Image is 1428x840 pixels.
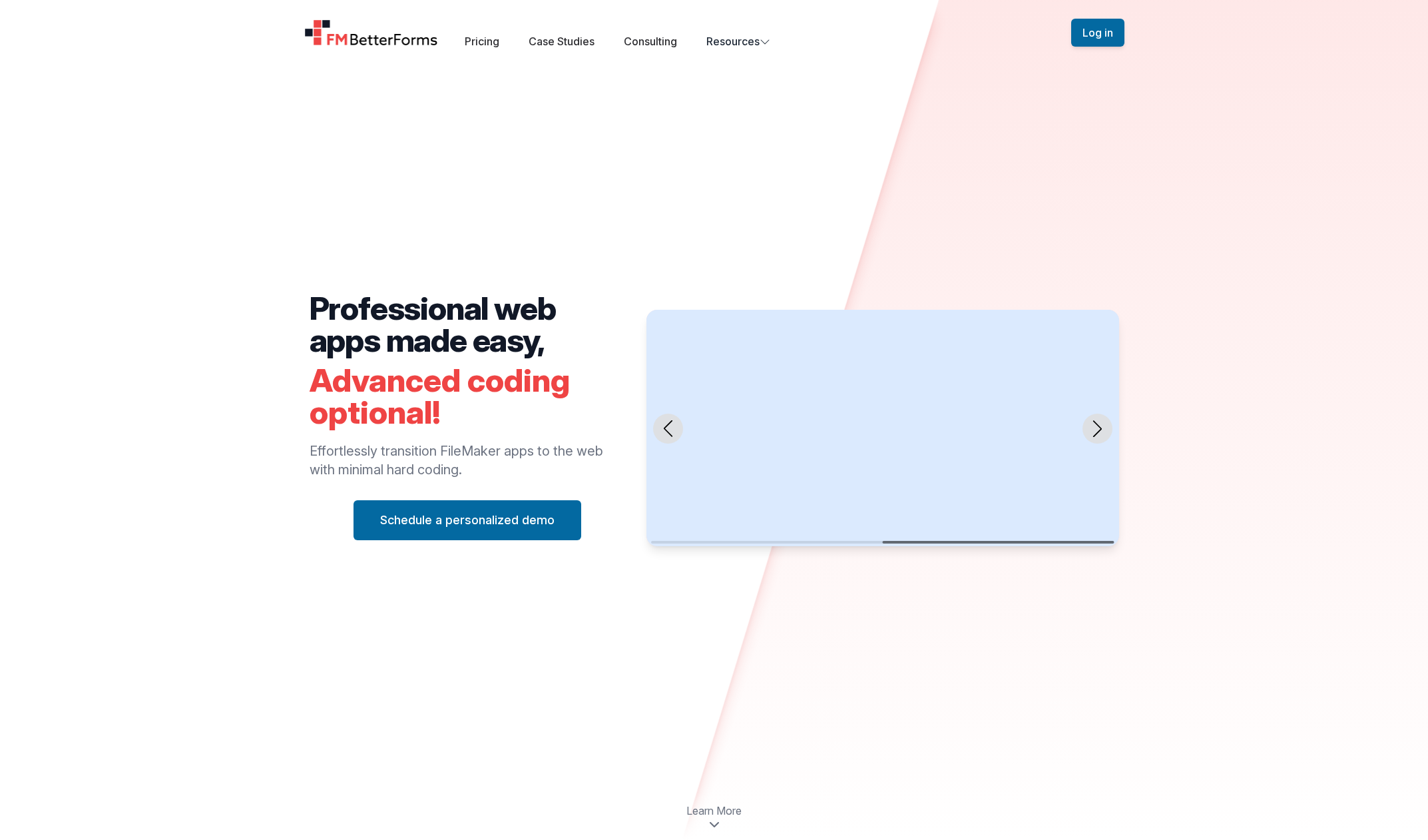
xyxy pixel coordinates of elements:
a: Pricing [465,35,499,48]
button: Schedule a personalized demo [354,500,581,540]
nav: Global [288,16,1140,49]
a: Home [304,19,439,46]
p: Effortlessly transition FileMaker apps to the web with minimal hard coding. [310,442,626,479]
h2: Professional web apps made easy, [310,292,626,356]
button: Resources [706,33,770,49]
span: Learn More [686,803,742,819]
a: Consulting [624,35,677,48]
h2: Advanced coding optional! [310,364,626,428]
button: Log in [1071,19,1124,47]
a: Case Studies [529,35,595,48]
swiper-slide: 2 / 2 [646,310,1118,546]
